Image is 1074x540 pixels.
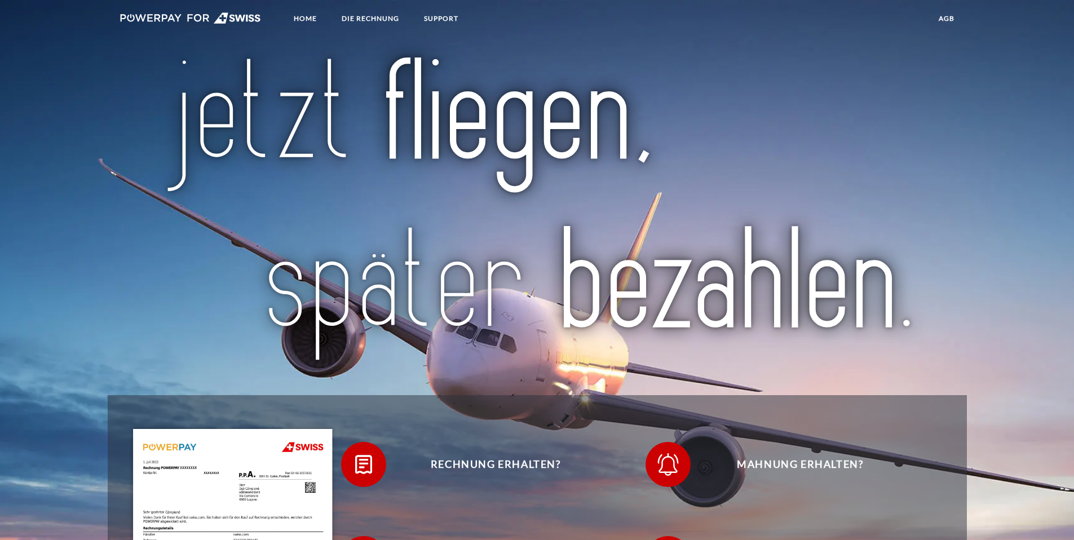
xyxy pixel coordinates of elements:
span: Mahnung erhalten? [662,442,938,487]
img: title-swiss_de.svg [158,54,916,367]
button: Rechnung erhalten? [341,442,634,487]
img: logo-swiss-white.svg [120,12,262,24]
a: Home [284,8,326,29]
button: Mahnung erhalten? [646,442,939,487]
a: SUPPORT [414,8,468,29]
img: qb_bell.svg [654,450,682,479]
a: DIE RECHNUNG [332,8,409,29]
a: agb [929,8,964,29]
img: qb_bill.svg [350,450,378,479]
span: Rechnung erhalten? [357,442,634,487]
